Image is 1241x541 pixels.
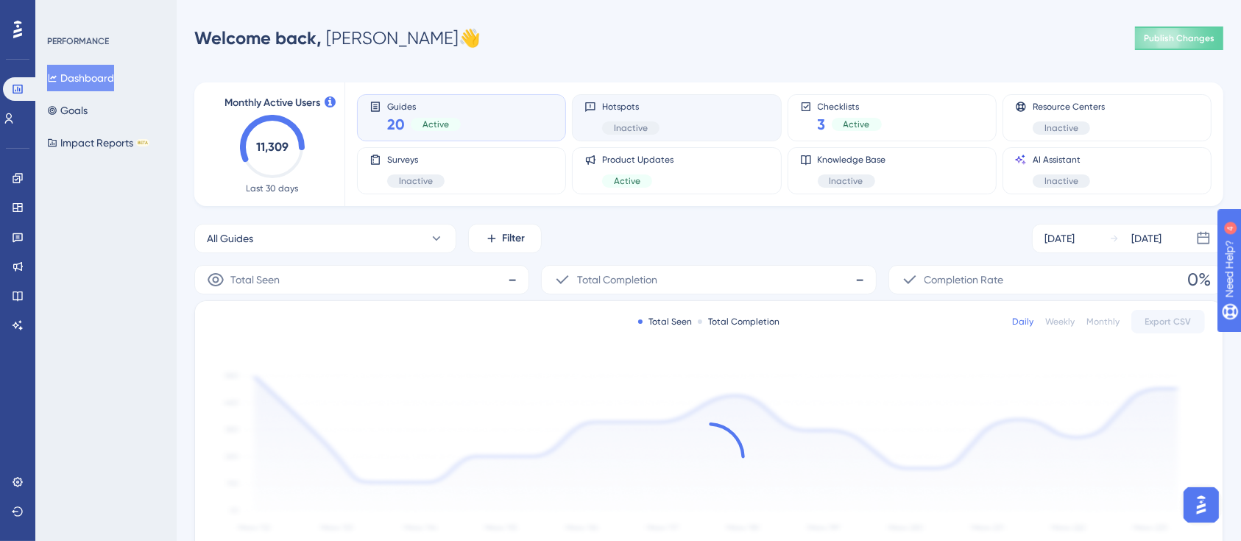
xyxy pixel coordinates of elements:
[1187,268,1211,291] span: 0%
[1135,26,1223,50] button: Publish Changes
[1179,483,1223,527] iframe: UserGuiding AI Assistant Launcher
[1145,316,1192,328] span: Export CSV
[468,224,542,253] button: Filter
[422,119,449,130] span: Active
[194,26,481,50] div: [PERSON_NAME] 👋
[47,130,149,156] button: Impact ReportsBETA
[830,175,863,187] span: Inactive
[1131,230,1162,247] div: [DATE]
[1131,310,1205,333] button: Export CSV
[1033,101,1105,113] span: Resource Centers
[503,230,526,247] span: Filter
[1044,230,1075,247] div: [DATE]
[1044,175,1078,187] span: Inactive
[47,65,114,91] button: Dashboard
[102,7,107,19] div: 4
[577,271,657,289] span: Total Completion
[698,316,779,328] div: Total Completion
[638,316,692,328] div: Total Seen
[508,268,517,291] span: -
[614,122,648,134] span: Inactive
[47,35,109,47] div: PERFORMANCE
[224,94,320,112] span: Monthly Active Users
[855,268,864,291] span: -
[818,154,886,166] span: Knowledge Base
[924,271,1004,289] span: Completion Rate
[256,140,289,154] text: 11,309
[602,101,660,113] span: Hotspots
[47,97,88,124] button: Goals
[818,114,826,135] span: 3
[230,271,280,289] span: Total Seen
[194,224,456,253] button: All Guides
[387,114,405,135] span: 20
[35,4,92,21] span: Need Help?
[1144,32,1215,44] span: Publish Changes
[399,175,433,187] span: Inactive
[387,101,461,111] span: Guides
[136,139,149,146] div: BETA
[1033,154,1090,166] span: AI Assistant
[844,119,870,130] span: Active
[818,101,882,111] span: Checklists
[1044,122,1078,134] span: Inactive
[1045,316,1075,328] div: Weekly
[602,154,673,166] span: Product Updates
[207,230,253,247] span: All Guides
[247,183,299,194] span: Last 30 days
[614,175,640,187] span: Active
[387,154,445,166] span: Surveys
[1086,316,1120,328] div: Monthly
[1012,316,1033,328] div: Daily
[194,27,322,49] span: Welcome back,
